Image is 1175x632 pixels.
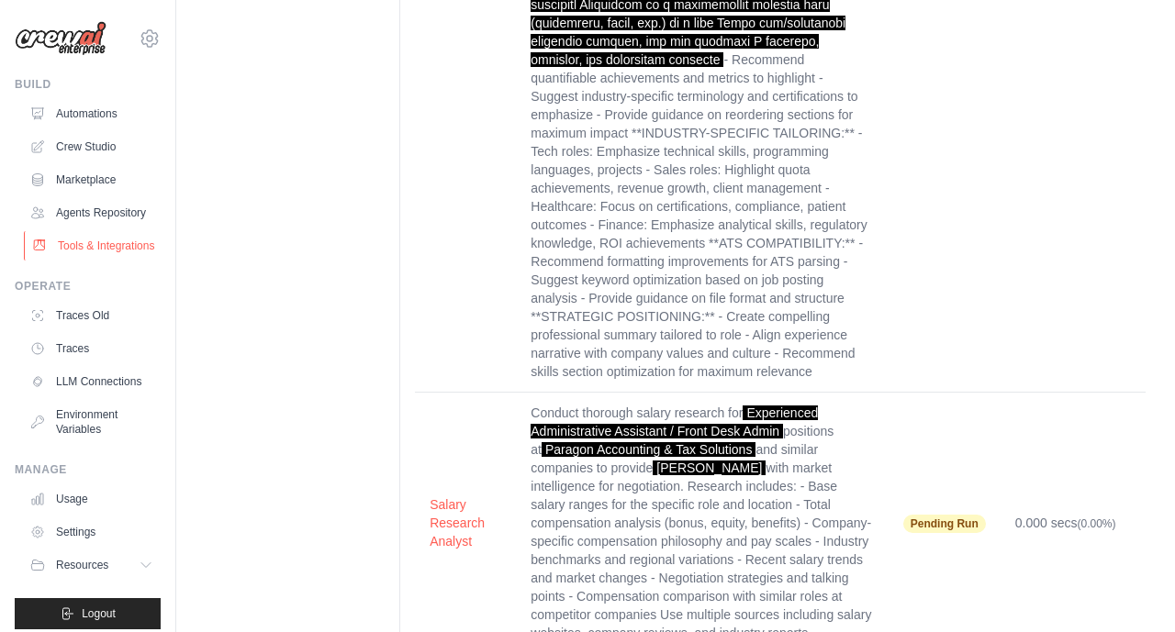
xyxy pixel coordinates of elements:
[22,484,161,514] a: Usage
[24,231,162,261] a: Tools & Integrations
[22,400,161,444] a: Environment Variables
[15,77,161,92] div: Build
[15,462,161,477] div: Manage
[22,517,161,547] a: Settings
[1083,544,1175,632] iframe: Chat Widget
[903,515,986,533] span: Pending Run
[56,558,108,572] span: Resources
[22,334,161,363] a: Traces
[22,132,161,161] a: Crew Studio
[15,598,161,629] button: Logout
[653,460,766,475] span: [PERSON_NAME]
[1078,517,1116,530] span: (0.00%)
[22,165,161,194] a: Marketplace
[22,301,161,330] a: Traces Old
[542,442,755,457] span: Paragon Accounting & Tax Solutions
[15,279,161,294] div: Operate
[22,198,161,227] a: Agents Repository
[22,99,161,128] a: Automations
[430,495,501,550] button: Salary Research Analyst
[22,367,161,396] a: LLM Connections
[15,21,106,56] img: Logo
[82,606,116,621] span: Logout
[22,550,161,580] button: Resources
